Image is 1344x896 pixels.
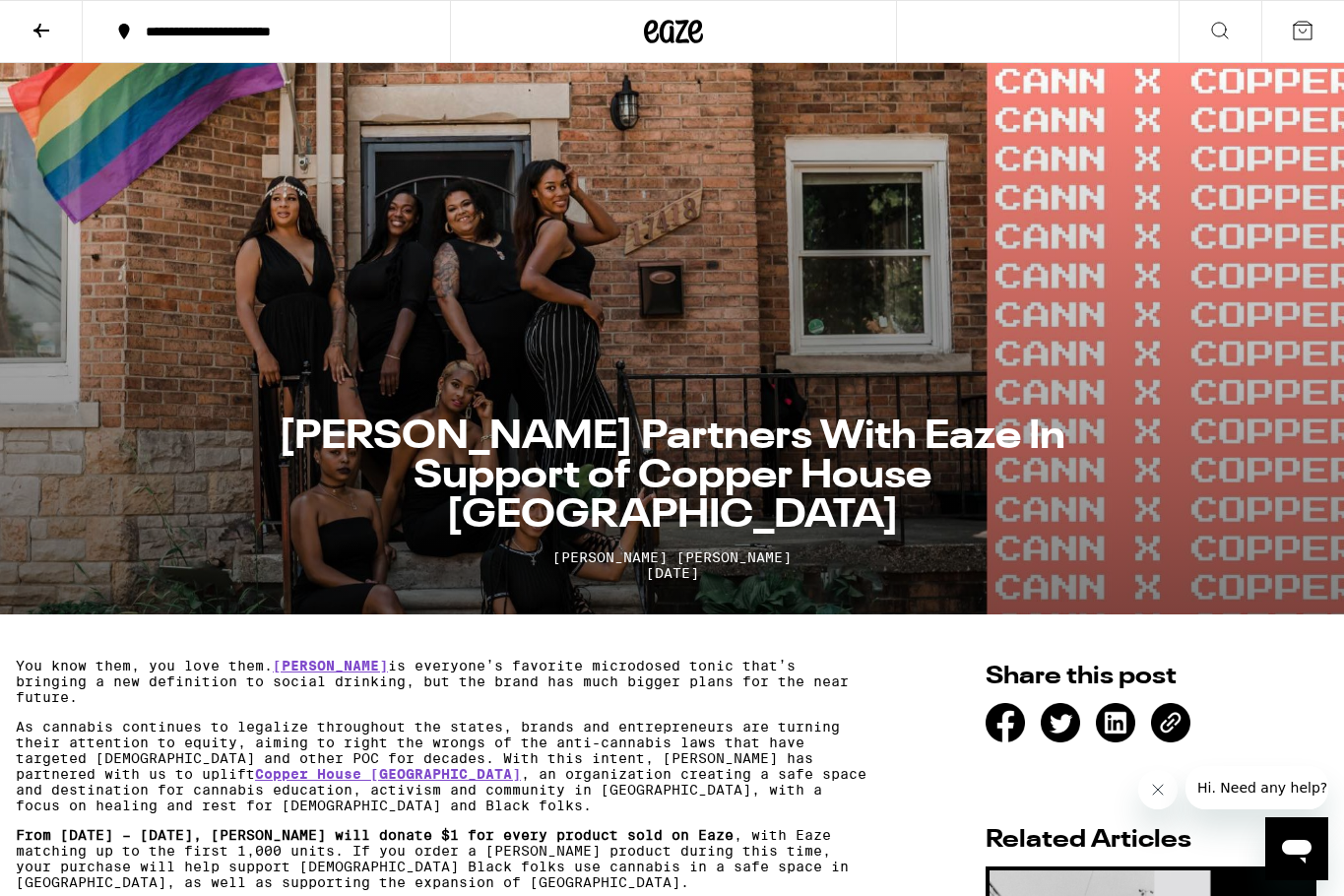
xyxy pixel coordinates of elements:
[16,719,866,813] p: As cannabis continues to legalize throughout the states, brands and entrepreneurs are turning the...
[1185,766,1328,809] iframe: Message from company
[1151,703,1190,742] div: [URL][DOMAIN_NAME][PERSON_NAME]
[1265,817,1328,880] iframe: Button to launch messaging window
[16,827,866,890] p: , with Eaze matching up to the first 1,000 units. If you order a [PERSON_NAME] product during thi...
[16,827,734,843] strong: From [DATE] – [DATE], [PERSON_NAME] will donate $1 for every product sold on Eaze
[255,766,521,782] a: Copper House [GEOGRAPHIC_DATA]
[16,658,866,705] p: You know them, you love them. is everyone’s favorite microdosed tonic that’s bringing a new defin...
[986,665,1316,689] h2: Share this post
[208,417,1137,536] h1: [PERSON_NAME] Partners With Eaze In Support of Copper House [GEOGRAPHIC_DATA]
[273,658,388,673] a: [PERSON_NAME]
[1138,770,1178,809] iframe: Close message
[986,828,1316,853] h2: Related Articles
[208,549,1137,565] span: [PERSON_NAME] [PERSON_NAME]
[208,565,1137,581] span: [DATE]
